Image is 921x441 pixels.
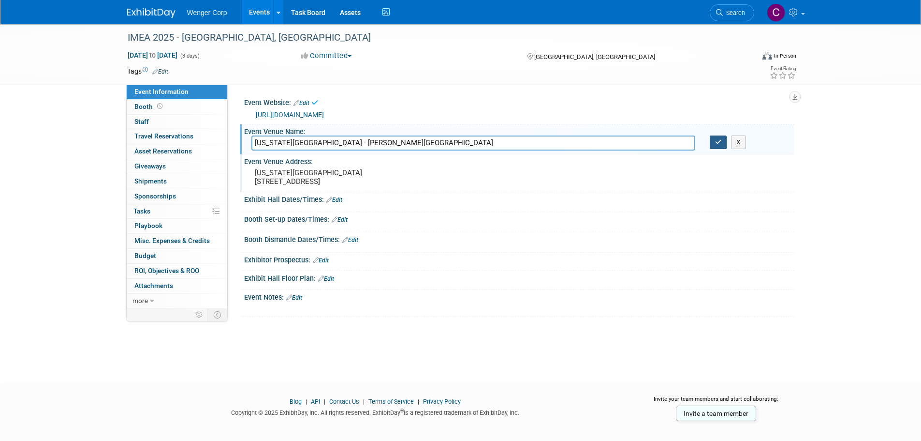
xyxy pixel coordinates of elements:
a: Contact Us [329,398,359,405]
span: Sponsorships [134,192,176,200]
a: Edit [286,294,302,301]
div: Event Venue Address: [244,154,794,167]
a: Blog [290,398,302,405]
a: Edit [152,68,168,75]
img: Cynde Bock [767,3,785,22]
a: Playbook [127,219,227,233]
span: to [148,51,157,59]
a: [URL][DOMAIN_NAME] [256,111,324,119]
button: X [731,136,746,149]
span: (3 days) [179,53,200,59]
span: Asset Reservations [134,147,192,155]
span: Search [723,9,745,16]
a: Travel Reservations [127,129,227,144]
span: more [132,297,148,304]
span: [GEOGRAPHIC_DATA], [GEOGRAPHIC_DATA] [534,53,655,61]
div: Copyright © 2025 ExhibitDay, Inc. All rights reserved. ExhibitDay is a registered trademark of Ex... [127,406,624,417]
div: Exhibit Hall Floor Plan: [244,271,794,284]
div: Exhibit Hall Dates/Times: [244,192,794,205]
div: Event Rating [770,66,796,71]
a: Invite a team member [676,406,756,421]
span: Budget [134,252,156,259]
span: Staff [134,118,149,125]
a: Event Information [127,85,227,99]
span: Misc. Expenses & Credits [134,237,210,244]
div: Booth Set-up Dates/Times: [244,212,794,225]
a: Edit [342,237,358,243]
span: ROI, Objectives & ROO [134,267,199,274]
a: Edit [318,275,334,282]
a: Asset Reservations [127,144,227,159]
img: Format-Inperson.png [762,52,772,60]
a: Terms of Service [368,398,414,405]
a: Misc. Expenses & Credits [127,234,227,248]
a: Sponsorships [127,189,227,204]
a: Edit [326,197,342,203]
a: more [127,294,227,308]
a: Staff [127,115,227,129]
a: Attachments [127,279,227,293]
div: Event Notes: [244,290,794,303]
span: Wenger Corp [187,9,227,16]
span: Giveaways [134,162,166,170]
span: Booth [134,103,164,110]
a: API [311,398,320,405]
button: Committed [298,51,355,61]
span: | [322,398,328,405]
td: Personalize Event Tab Strip [191,308,208,321]
span: Tasks [133,207,150,215]
a: Edit [313,257,329,264]
span: | [361,398,367,405]
a: Shipments [127,174,227,189]
span: [DATE] [DATE] [127,51,178,60]
span: | [303,398,309,405]
a: Search [710,4,754,21]
td: Toggle Event Tabs [207,308,227,321]
img: ExhibitDay [127,8,175,18]
sup: ® [400,408,404,413]
div: Booth Dismantle Dates/Times: [244,232,794,245]
a: Budget [127,249,227,263]
a: Giveaways [127,159,227,174]
a: Booth [127,100,227,114]
span: Attachments [134,282,173,289]
span: Event Information [134,88,189,95]
div: In-Person [774,52,796,60]
div: Event Format [697,50,797,65]
a: Privacy Policy [423,398,461,405]
a: ROI, Objectives & ROO [127,264,227,278]
pre: [US_STATE][GEOGRAPHIC_DATA] [STREET_ADDRESS] [255,168,463,186]
div: Exhibitor Prospectus: [244,253,794,265]
div: Event Website: [244,95,794,108]
td: Tags [127,66,168,76]
a: Edit [293,100,309,106]
div: Invite your team members and start collaborating: [638,395,794,410]
span: Playbook [134,222,162,229]
span: Shipments [134,177,167,185]
span: Booth not reserved yet [155,103,164,110]
div: Event Venue Name: [244,124,794,137]
span: | [415,398,422,405]
a: Edit [332,216,348,223]
span: Travel Reservations [134,132,193,140]
div: IMEA 2025 - [GEOGRAPHIC_DATA], [GEOGRAPHIC_DATA] [124,29,740,46]
a: Tasks [127,204,227,219]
